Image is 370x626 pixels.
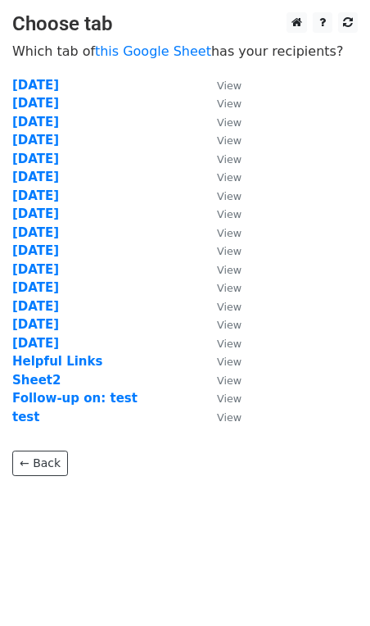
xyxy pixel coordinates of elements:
[217,116,241,129] small: View
[217,171,241,184] small: View
[12,206,59,221] a: [DATE]
[217,227,241,239] small: View
[201,336,241,351] a: View
[12,373,61,388] a: Sheet2
[201,262,241,277] a: View
[201,225,241,240] a: View
[12,262,59,277] a: [DATE]
[201,373,241,388] a: View
[217,134,241,147] small: View
[217,190,241,202] small: View
[217,208,241,220] small: View
[201,391,241,406] a: View
[12,317,59,332] a: [DATE]
[12,96,59,111] a: [DATE]
[12,115,59,129] a: [DATE]
[201,299,241,314] a: View
[12,354,102,369] a: Helpful Links
[201,115,241,129] a: View
[201,78,241,93] a: View
[201,152,241,166] a: View
[12,299,59,314] a: [DATE]
[12,225,59,240] a: [DATE]
[217,264,241,276] small: View
[201,410,241,424] a: View
[201,170,241,184] a: View
[12,43,358,60] p: Which tab of has your recipients?
[217,374,241,387] small: View
[12,78,59,93] a: [DATE]
[95,43,211,59] a: this Google Sheet
[12,12,358,36] h3: Choose tab
[12,280,59,295] a: [DATE]
[217,356,241,368] small: View
[201,243,241,258] a: View
[201,317,241,332] a: View
[12,133,59,147] a: [DATE]
[217,338,241,350] small: View
[217,319,241,331] small: View
[12,188,59,203] a: [DATE]
[12,336,59,351] a: [DATE]
[201,280,241,295] a: View
[201,96,241,111] a: View
[217,153,241,166] small: View
[12,243,59,258] a: [DATE]
[217,282,241,294] small: View
[201,188,241,203] a: View
[201,133,241,147] a: View
[12,410,39,424] a: test
[12,451,68,476] a: ← Back
[12,152,59,166] a: [DATE]
[217,301,241,313] small: View
[217,98,241,110] small: View
[217,245,241,257] small: View
[217,79,241,92] small: View
[217,392,241,405] small: View
[12,391,138,406] a: Follow-up on: test
[201,354,241,369] a: View
[201,206,241,221] a: View
[12,170,59,184] a: [DATE]
[217,411,241,424] small: View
